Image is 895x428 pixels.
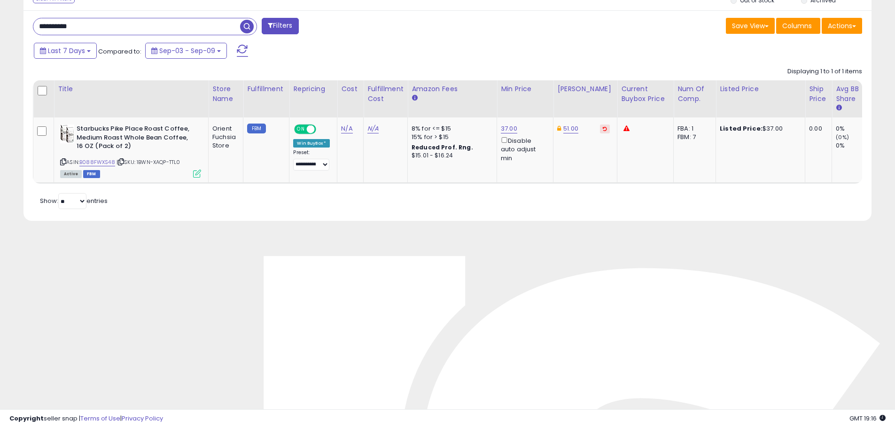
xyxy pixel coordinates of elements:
[776,18,820,34] button: Columns
[809,125,825,133] div: 0.00
[787,67,862,76] div: Displaying 1 to 1 of 1 items
[822,18,862,34] button: Actions
[836,104,841,112] small: Avg BB Share.
[836,133,849,141] small: (0%)
[677,133,708,141] div: FBM: 7
[412,143,473,151] b: Reduced Prof. Rng.
[501,135,546,163] div: Disable auto adjust min
[293,139,330,148] div: Win BuyBox *
[557,84,613,94] div: [PERSON_NAME]
[809,84,828,104] div: Ship Price
[501,84,549,94] div: Min Price
[60,125,201,177] div: ASIN:
[293,84,333,94] div: Repricing
[247,84,285,94] div: Fulfillment
[58,84,204,94] div: Title
[720,84,801,94] div: Listed Price
[720,125,798,133] div: $37.00
[412,133,490,141] div: 15% for > $15
[412,94,417,102] small: Amazon Fees.
[296,125,307,133] span: ON
[367,84,404,104] div: Fulfillment Cost
[293,149,330,171] div: Preset:
[212,84,239,104] div: Store Name
[563,124,578,133] a: 51.00
[34,43,97,59] button: Last 7 Days
[412,84,493,94] div: Amazon Fees
[836,84,870,104] div: Avg BB Share
[677,84,712,104] div: Num of Comp.
[341,124,352,133] a: N/A
[79,158,115,166] a: B088FWXS48
[412,125,490,133] div: 8% for <= $15
[48,46,85,55] span: Last 7 Days
[621,84,669,104] div: Current Buybox Price
[212,125,236,150] div: Orient Fuchsia Store
[83,170,100,178] span: FBM
[677,125,708,133] div: FBA: 1
[98,47,141,56] span: Compared to:
[40,196,108,205] span: Show: entries
[117,158,180,166] span: | SKU: 1BWN-XAQP-TTL0
[60,170,82,178] span: All listings currently available for purchase on Amazon
[77,125,191,153] b: Starbucks Pike Place Roast Coffee, Medium Roast Whole Bean Coffee, 16 OZ (Pack of 2)
[159,46,215,55] span: Sep-03 - Sep-09
[836,141,874,150] div: 0%
[145,43,227,59] button: Sep-03 - Sep-09
[262,18,298,34] button: Filters
[247,124,265,133] small: FBM
[501,124,517,133] a: 37.00
[315,125,330,133] span: OFF
[726,18,775,34] button: Save View
[341,84,359,94] div: Cost
[836,125,874,133] div: 0%
[412,152,490,160] div: $15.01 - $16.24
[367,124,379,133] a: N/A
[60,125,74,143] img: 41PuCzAqdLL._SL40_.jpg
[782,21,812,31] span: Columns
[720,124,763,133] b: Listed Price:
